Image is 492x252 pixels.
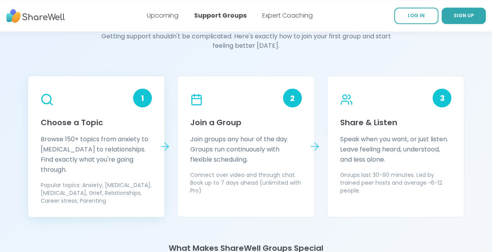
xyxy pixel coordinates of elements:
[454,12,474,19] span: SIGN UP
[340,117,452,128] h3: Share & Listen
[6,5,65,27] img: ShareWell Nav Logo
[190,117,302,128] h3: Join a Group
[194,11,247,20] a: Support Groups
[190,134,302,164] p: Join groups any hour of the day. Groups run continuously with flexible scheduling.
[41,117,152,128] h3: Choose a Topic
[41,181,152,204] p: Popular topics: Anxiety, [MEDICAL_DATA], [MEDICAL_DATA], Grief, Relationships, Career stress, Par...
[147,11,178,20] a: Upcoming
[190,171,302,194] p: Connect over video and through chat. Book up to 7 days ahead (unlimited with Pro)
[283,88,302,107] div: 2
[408,12,425,19] span: LOG IN
[340,171,452,194] p: Groups last 30-90 minutes. Led by trained peer hosts and average ~6-12 people.
[96,32,396,50] h4: Getting support shouldn't be complicated. Here's exactly how to join your first group and start f...
[442,7,486,24] a: SIGN UP
[41,134,152,175] p: Browse 150+ topics from anxiety to [MEDICAL_DATA] to relationships. Find exactly what you're goin...
[433,88,451,107] div: 3
[133,88,152,107] div: 1
[262,11,313,20] a: Expert Coaching
[394,7,438,24] a: LOG IN
[340,134,452,164] p: Speak when you want, or just listen. Leave feeling heard, understood, and less alone.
